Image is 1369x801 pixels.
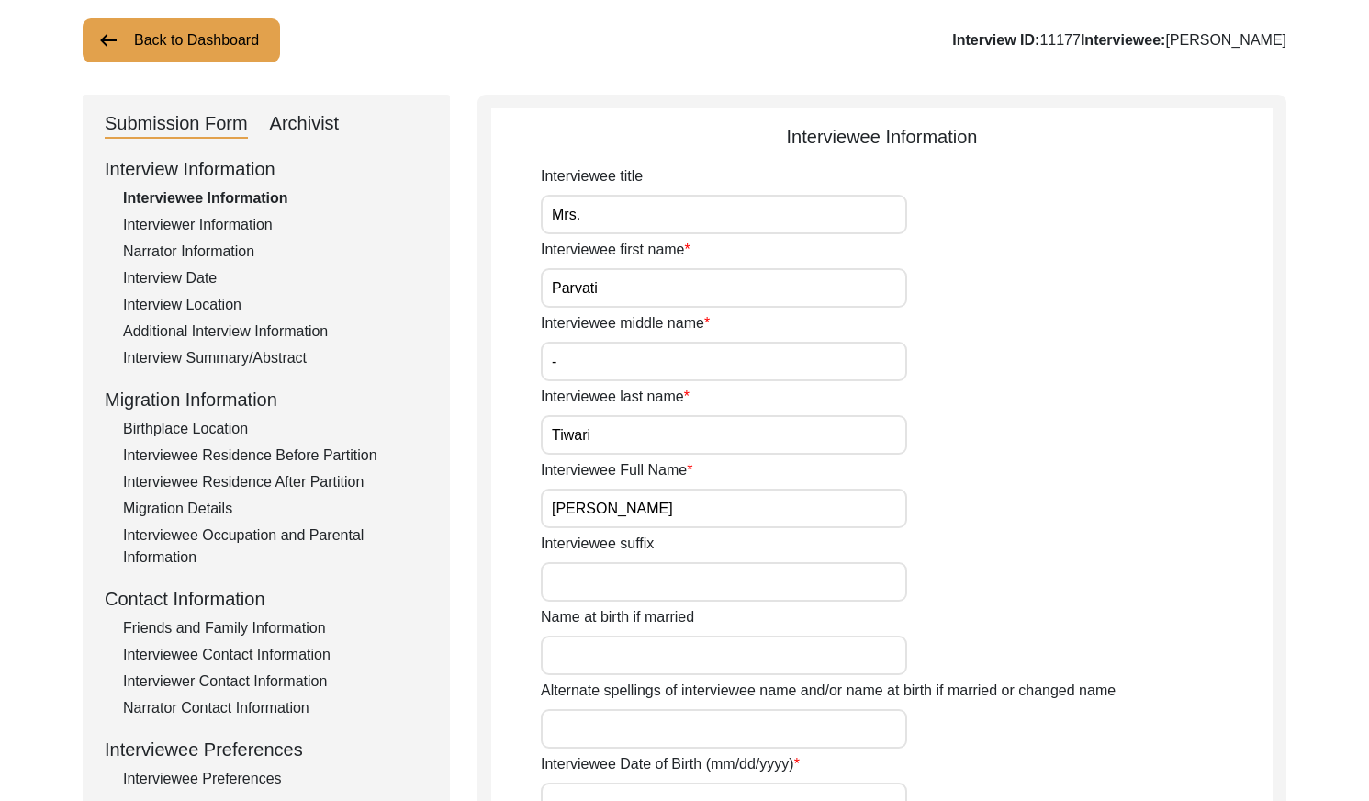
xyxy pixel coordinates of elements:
div: Interviewee Contact Information [123,644,428,666]
div: Narrator Information [123,241,428,263]
img: arrow-left.png [97,29,119,51]
div: Contact Information [105,585,428,613]
button: Back to Dashboard [83,18,280,62]
div: Narrator Contact Information [123,697,428,719]
div: Birthplace Location [123,418,428,440]
div: Interviewee Information [491,123,1273,151]
div: Additional Interview Information [123,321,428,343]
b: Interviewee: [1081,32,1165,48]
div: Migration Details [123,498,428,520]
div: Friends and Family Information [123,617,428,639]
div: Interview Date [123,267,428,289]
div: Migration Information [105,386,428,413]
div: Archivist [270,109,340,139]
div: Submission Form [105,109,248,139]
div: Interview Summary/Abstract [123,347,428,369]
div: Interview Location [123,294,428,316]
div: Interviewer Information [123,214,428,236]
label: Interviewee first name [541,239,690,261]
label: Name at birth if married [541,606,694,628]
b: Interview ID: [952,32,1039,48]
div: Interviewee Residence Before Partition [123,445,428,467]
div: Interviewee Occupation and Parental Information [123,525,428,569]
div: Interviewee Information [123,187,428,209]
label: Interviewee last name [541,386,690,408]
div: Interviewee Residence After Partition [123,471,428,493]
label: Alternate spellings of interviewee name and/or name at birth if married or changed name [541,680,1116,702]
label: Interviewee Full Name [541,459,692,481]
label: Interviewee title [541,165,643,187]
div: Interviewer Contact Information [123,671,428,693]
div: 11177 [PERSON_NAME] [952,29,1286,51]
div: Interview Information [105,155,428,183]
label: Interviewee middle name [541,312,710,334]
label: Interviewee suffix [541,533,654,555]
label: Interviewee Date of Birth (mm/dd/yyyy) [541,753,800,775]
div: Interviewee Preferences [105,736,428,763]
div: Interviewee Preferences [123,768,428,790]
